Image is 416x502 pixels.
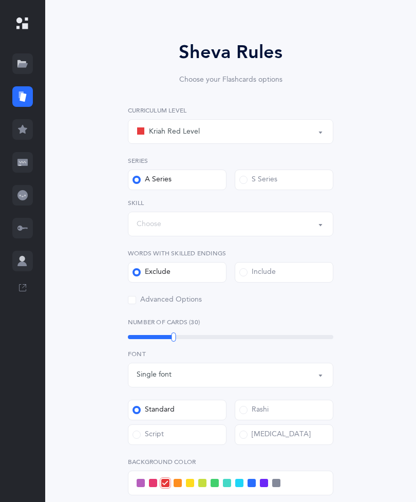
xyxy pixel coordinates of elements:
[239,175,277,185] div: S Series
[128,458,333,467] label: Background color
[128,295,202,306] div: Advanced Options
[128,106,333,116] label: Curriculum Level
[128,157,333,166] label: Series
[99,75,362,86] div: Choose your Flashcards options
[128,212,333,237] button: Choose
[133,430,164,440] div: Script
[128,120,333,144] button: Kriah Red Level
[239,405,269,416] div: Rashi
[128,318,333,327] label: Number of Cards (30)
[239,430,311,440] div: [MEDICAL_DATA]
[128,199,333,208] label: Skill
[128,363,333,388] button: Single font
[133,405,175,416] div: Standard
[128,249,333,258] label: Words with Skilled endings
[99,39,362,67] div: Sheva Rules
[239,268,276,278] div: Include
[128,350,333,359] label: Font
[133,175,172,185] div: A Series
[137,370,172,381] div: Single font
[133,268,171,278] div: Exclude
[137,219,161,230] div: Choose
[137,126,200,138] div: Kriah Red Level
